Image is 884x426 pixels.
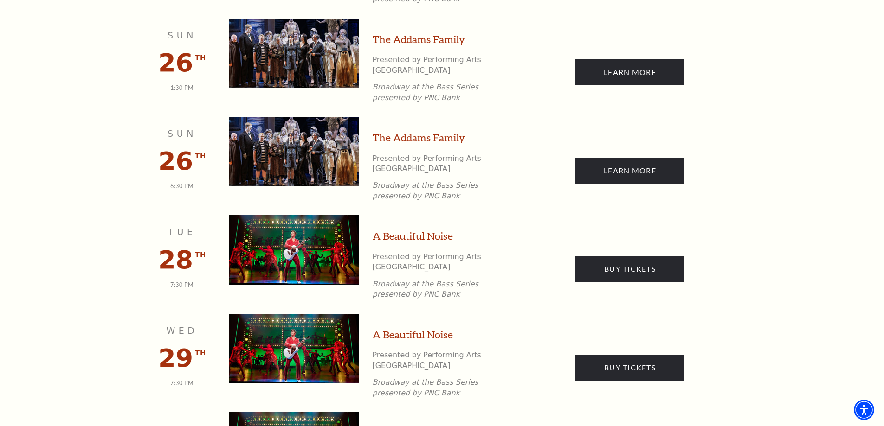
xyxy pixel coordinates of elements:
[158,245,193,274] span: 28
[195,150,206,162] span: th
[158,343,193,373] span: 29
[575,158,684,184] a: Broadway at the Bass Series presented by PNC Bank Learn More
[170,84,194,91] span: 1:30 PM
[575,256,684,282] a: Buy Tickets
[373,279,516,300] p: Broadway at the Bass Series presented by PNC Bank
[155,127,210,140] p: Sun
[158,48,193,77] span: 26
[575,355,684,381] a: Buy Tickets
[155,225,210,239] p: Tue
[155,324,210,337] p: Wed
[155,29,210,42] p: Sun
[170,183,194,190] span: 6:30 PM
[229,314,359,383] img: A Beautiful Noise
[373,252,516,273] p: Presented by Performing Arts [GEOGRAPHIC_DATA]
[373,377,516,398] p: Broadway at the Bass Series presented by PNC Bank
[575,59,684,85] a: Broadway at the Bass Series presented by PNC Bank Learn More
[373,131,465,145] a: The Addams Family
[195,347,206,359] span: th
[170,380,194,387] span: 7:30 PM
[854,400,874,420] div: Accessibility Menu
[373,82,516,103] p: Broadway at the Bass Series presented by PNC Bank
[229,117,359,186] img: The Addams Family
[158,146,193,176] span: 26
[373,153,516,174] p: Presented by Performing Arts [GEOGRAPHIC_DATA]
[373,229,453,243] a: A Beautiful Noise
[229,215,359,285] img: A Beautiful Noise
[373,328,453,342] a: A Beautiful Noise
[195,52,206,64] span: th
[195,249,206,261] span: th
[373,32,465,47] a: The Addams Family
[373,55,516,76] p: Presented by Performing Arts [GEOGRAPHIC_DATA]
[373,180,516,201] p: Broadway at the Bass Series presented by PNC Bank
[170,281,194,288] span: 7:30 PM
[229,19,359,88] img: The Addams Family
[373,350,516,371] p: Presented by Performing Arts [GEOGRAPHIC_DATA]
